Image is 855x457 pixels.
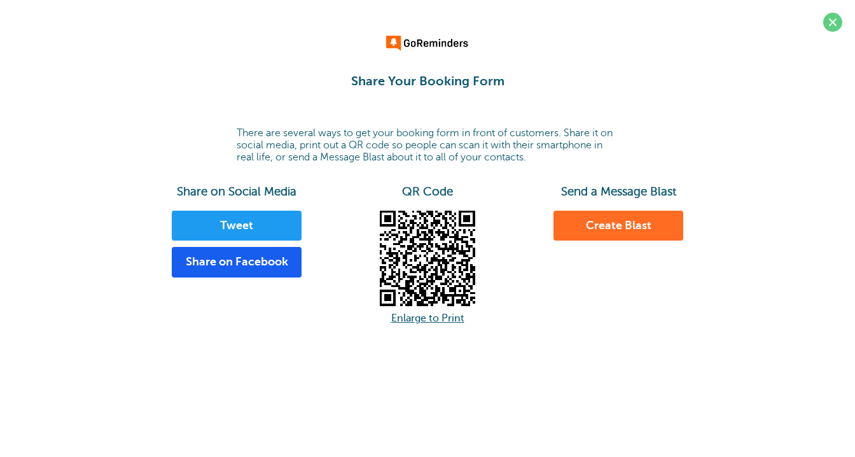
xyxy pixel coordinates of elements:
a: Enlarge to Print [391,313,464,324]
p: There are several ways to get your booking form in front of customers. Share it on social media, ... [237,127,618,164]
h3: Send a Message Blast [523,185,714,199]
div: https://www.goreminders.com/book/68e83d4ba9805d7a [380,211,475,306]
a: Tweet [172,211,302,241]
a: Share on Facebook [172,247,302,278]
h3: QR Code [332,185,523,199]
img: o8GUJAAAAAZJREFUAwAH6UH3Rz2hAwAAAABJRU5ErkJggg== [380,211,475,306]
h3: Share on Social Media [141,185,332,199]
a: Create Blast [553,211,683,241]
h1: Share Your Booking Form [13,74,842,89]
